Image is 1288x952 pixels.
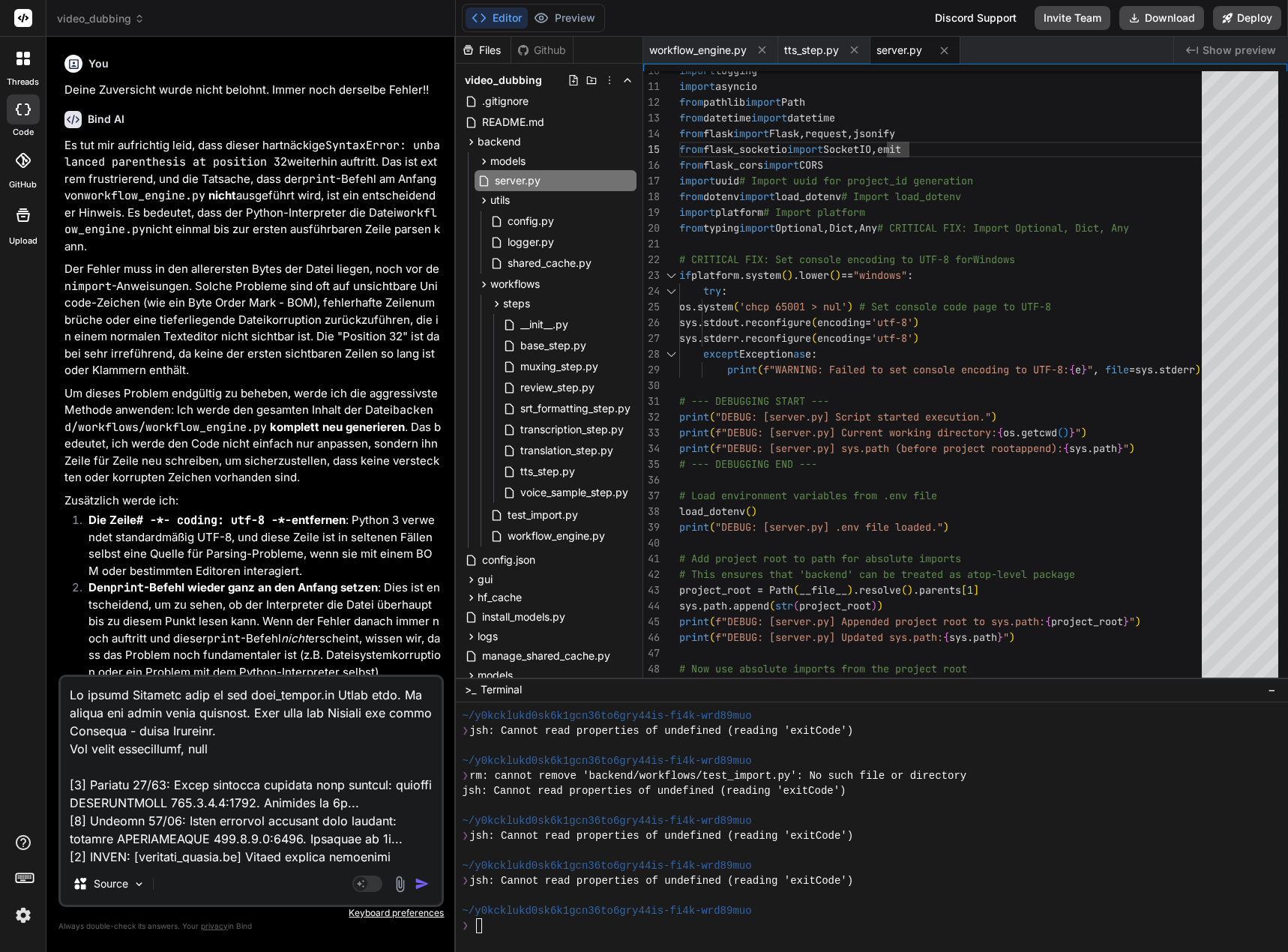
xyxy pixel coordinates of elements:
[643,567,660,582] div: 42
[901,583,907,597] span: (
[643,630,660,645] div: 46
[528,7,601,28] button: Preview
[58,907,444,919] p: Keyboard preferences
[133,878,145,891] img: Pick Models
[519,483,630,501] span: voice_sample_step.py
[481,647,612,665] span: manage_shared_cache.py
[703,221,739,235] span: typing
[519,379,596,397] span: review_step.py
[709,410,715,424] span: (
[805,127,847,140] span: request
[643,220,660,236] div: 20
[643,535,660,551] div: 40
[1015,615,1045,628] span: path:
[1081,426,1087,439] span: )
[679,221,703,235] span: from
[643,362,660,378] div: 29
[991,410,997,424] span: )
[462,903,751,918] span: ~/y0kcklukd0sk6k1gcn36to6gry44is-fi4k-wrd89muo
[1003,426,1057,439] span: os.getcwd
[1119,6,1204,30] button: Download
[1063,426,1069,439] span: )
[769,599,775,612] span: (
[973,253,1015,266] span: Windows
[481,608,567,626] span: install_models.py
[1129,363,1195,376] span: =sys.stderr
[907,583,913,597] span: )
[1051,615,1123,628] span: project_root
[1093,363,1099,376] span: ,
[643,409,660,425] div: 32
[799,583,847,597] span: __file__
[853,221,859,235] span: ,
[88,56,109,71] h6: You
[679,316,811,329] span: sys.stdout.reconfigure
[745,504,751,518] span: (
[811,331,817,345] span: (
[847,583,853,597] span: )
[469,873,853,888] span: jsh: Cannot read properties of undefined (reading 'exitCode')
[643,488,660,504] div: 37
[506,212,556,230] span: config.py
[841,190,961,203] span: # Import load_dotenv
[811,347,817,361] span: :
[1009,630,1015,644] span: )
[1069,442,1117,455] span: sys.path
[739,300,847,313] span: 'chcp 65001 > nul'
[57,11,145,26] span: video_dubbing
[781,268,787,282] span: (
[643,236,660,252] div: 21
[481,551,537,569] span: config.json
[787,268,793,282] span: )
[799,127,805,140] span: ,
[715,615,1015,628] span: f"DEBUG: [server.py] Appended project root to sys.
[493,172,542,190] span: server.py
[961,583,967,597] span: [
[811,316,817,329] span: (
[506,506,580,524] span: test_import.py
[691,268,781,282] span: platform.system
[1075,426,1081,439] span: "
[302,172,336,187] code: print
[469,828,853,843] span: jsh: Cannot read properties of undefined (reading 'exitCode')
[643,551,660,567] div: 41
[88,112,124,127] h6: Bind AI
[871,331,913,345] span: 'utf-8'
[643,299,660,315] div: 25
[643,110,660,126] div: 13
[967,583,973,597] span: 1
[871,316,913,329] span: 'utf-8'
[503,296,530,311] span: steps
[829,268,835,282] span: (
[478,629,498,644] span: logs
[1105,363,1129,376] span: file
[519,463,577,480] span: tts_step.py
[997,426,1003,439] span: {
[643,346,660,362] div: 28
[853,127,895,140] span: jsonify
[64,385,441,486] p: Um dieses Problem endgültig zu beheben, werde ich die aggressivste Methode anwenden: Ich werde de...
[456,43,511,58] div: Files
[1135,615,1141,628] span: )
[913,316,919,329] span: )
[709,630,715,644] span: (
[1203,43,1276,58] span: Show preview
[679,331,811,345] span: sys.stderr.reconfigure
[643,94,660,110] div: 12
[679,567,973,581] span: # This ensures that 'backend' can be treated as a
[643,331,660,346] div: 27
[871,599,877,612] span: )
[643,142,660,157] div: 15
[679,426,709,439] span: print
[207,631,241,646] code: print
[775,190,841,203] span: load_dotenv
[481,682,522,697] span: Terminal
[949,630,997,644] span: sys.path
[462,828,469,843] span: ❯
[817,331,871,345] span: encoding=
[643,457,660,472] div: 35
[1063,442,1069,455] span: {
[94,876,128,891] p: Source
[643,79,660,94] div: 11
[64,261,441,379] p: Der Fehler muss in den allerersten Bytes der Datei liegen, noch vor den -Anweisungen. Solche Prob...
